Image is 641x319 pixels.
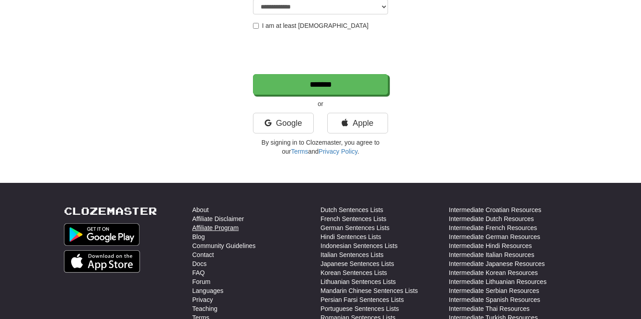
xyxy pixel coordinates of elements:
[192,250,214,259] a: Contact
[449,268,538,277] a: Intermediate Korean Resources
[449,250,534,259] a: Intermediate Italian Resources
[192,268,205,277] a: FAQ
[320,304,399,313] a: Portuguese Sentences Lists
[192,286,223,295] a: Languages
[192,232,205,241] a: Blog
[253,21,369,30] label: I am at least [DEMOGRAPHIC_DATA]
[253,35,390,70] iframe: reCAPTCHA
[449,232,540,241] a: Intermediate German Resources
[449,214,534,223] a: Intermediate Dutch Resources
[192,277,210,286] a: Forum
[192,205,209,214] a: About
[320,277,396,286] a: Lithuanian Sentences Lists
[449,241,532,250] a: Intermediate Hindi Resources
[320,286,418,295] a: Mandarin Chinese Sentences Lists
[320,295,404,304] a: Persian Farsi Sentences Lists
[449,286,539,295] a: Intermediate Serbian Resources
[320,250,384,259] a: Italian Sentences Lists
[192,223,239,232] a: Affiliate Program
[449,277,546,286] a: Intermediate Lithuanian Resources
[253,113,314,133] a: Google
[192,214,244,223] a: Affiliate Disclaimer
[192,241,256,250] a: Community Guidelines
[291,148,308,155] a: Terms
[320,241,397,250] a: Indonesian Sentences Lists
[64,205,157,217] a: Clozemaster
[449,259,545,268] a: Intermediate Japanese Resources
[449,304,530,313] a: Intermediate Thai Resources
[320,232,381,241] a: Hindi Sentences Lists
[320,259,394,268] a: Japanese Sentences Lists
[319,148,357,155] a: Privacy Policy
[449,205,541,214] a: Intermediate Croatian Resources
[449,295,540,304] a: Intermediate Spanish Resources
[192,259,207,268] a: Docs
[253,23,259,29] input: I am at least [DEMOGRAPHIC_DATA]
[253,99,388,108] p: or
[64,250,140,273] img: Get it on App Store
[320,268,387,277] a: Korean Sentences Lists
[449,223,537,232] a: Intermediate French Resources
[320,205,383,214] a: Dutch Sentences Lists
[192,295,213,304] a: Privacy
[64,223,140,246] img: Get it on Google Play
[253,138,388,156] p: By signing in to Clozemaster, you agree to our and .
[327,113,388,133] a: Apple
[192,304,217,313] a: Teaching
[320,223,389,232] a: German Sentences Lists
[320,214,386,223] a: French Sentences Lists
